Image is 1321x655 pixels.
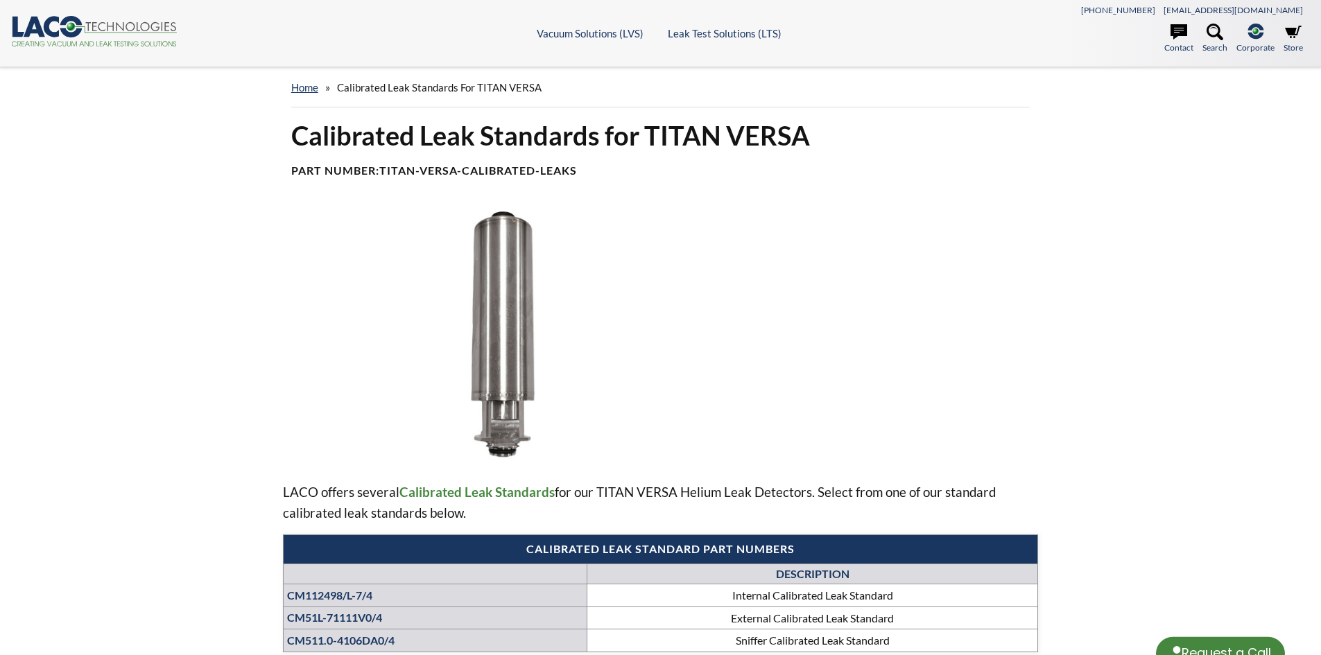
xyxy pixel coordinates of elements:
[291,164,1030,178] h4: Part Number:
[1164,24,1193,54] a: Contact
[379,164,577,177] b: TITAN-VERSA-Calibrated-Leaks
[587,629,1038,652] td: Sniffer Calibrated Leak Standard
[283,629,587,652] th: CM511.0-4106DA0/4
[537,27,644,40] a: Vacuum Solutions (LVS)
[283,584,587,607] th: CM112498/L-7/4
[291,81,318,94] a: home
[291,119,1030,152] h1: Calibrated Leak Standards for TITAN VERSA
[337,81,542,94] span: Calibrated Leak Standards for TITAN VERSA
[1284,24,1303,54] a: Store
[291,542,1031,557] h4: Calibrated Leak Standard Part Numbers
[668,27,782,40] a: Leak Test Solutions (LTS)
[1081,5,1155,15] a: [PHONE_NUMBER]
[283,211,725,460] img: TITAN VERSA Leak Standard
[1202,24,1227,54] a: Search
[283,482,1039,523] p: LACO offers several for our TITAN VERSA Helium Leak Detectors. Select from one of our standard ca...
[1236,41,1275,54] span: Corporate
[587,584,1038,607] td: Internal Calibrated Leak Standard
[1164,5,1303,15] a: [EMAIL_ADDRESS][DOMAIN_NAME]
[399,484,555,500] span: Calibrated Leak Standards
[283,606,587,629] th: CM51L-71111V0/4
[587,564,1038,584] th: DESCRIPTION
[291,68,1030,107] div: »
[587,606,1038,629] td: External Calibrated Leak Standard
